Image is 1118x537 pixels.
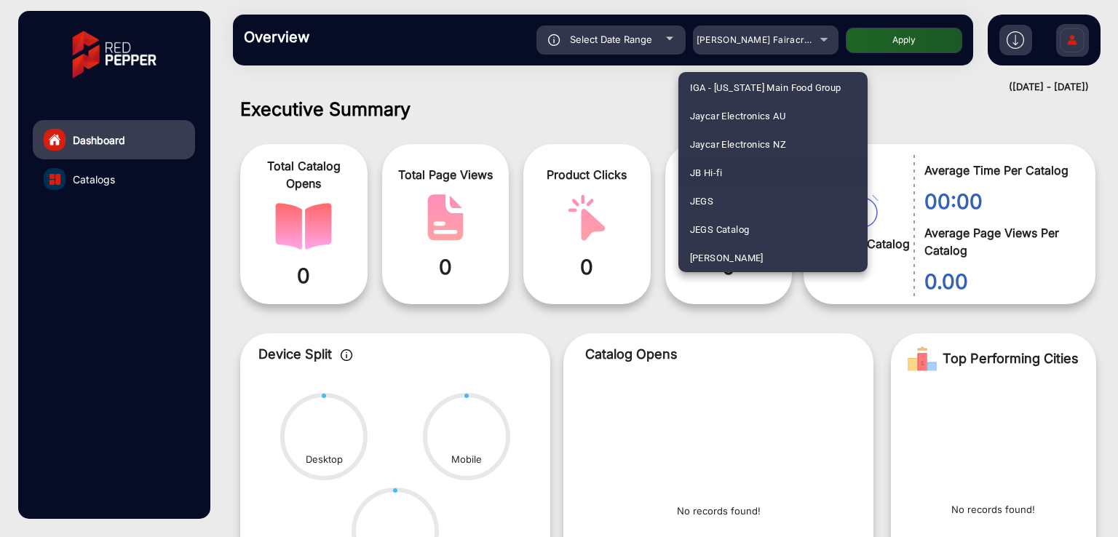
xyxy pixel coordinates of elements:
span: Jaycar Electronics AU [690,102,786,130]
span: Jaycar Electronics NZ [690,130,787,159]
span: JB Hi-fi [690,159,723,187]
span: [PERSON_NAME] [690,244,764,272]
span: IGA - [US_STATE] Main Food Group [690,73,841,102]
span: JEGS Catalog [690,215,750,244]
span: JEGS [690,187,714,215]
